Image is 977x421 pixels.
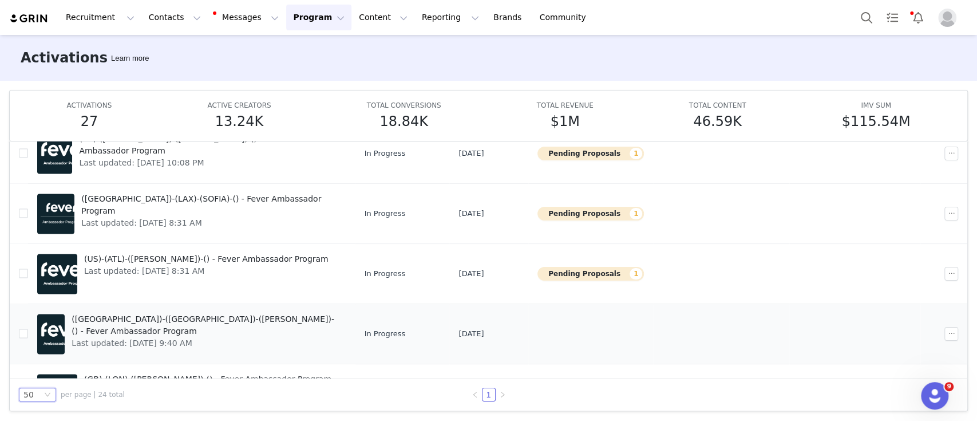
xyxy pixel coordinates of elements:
[61,389,125,400] span: per page | 24 total
[938,9,956,27] img: placeholder-profile.jpg
[33,6,51,25] img: Profile image for Chriscely
[73,333,82,343] button: Start recording
[367,101,441,109] span: TOTAL CONVERSIONS
[482,388,495,401] a: 1
[854,5,879,30] button: Search
[365,268,406,280] span: In Progress
[88,46,156,56] span: Customer Ticket
[18,333,27,343] button: Upload attachment
[415,5,486,30] button: Reporting
[44,391,51,399] i: icon: down
[482,388,496,402] li: 1
[72,337,339,349] span: Last updated: [DATE] 9:40 AM
[352,5,414,30] button: Content
[861,101,891,109] span: IMV SUM
[27,184,43,200] span: Terrible
[9,13,49,24] img: grin logo
[215,111,263,132] h5: 13.24K
[905,5,931,30] button: Notifications
[61,116,183,125] span: Ticket has been updated • 5h ago
[79,157,339,169] span: Last updated: [DATE] 10:08 PM
[537,267,644,281] button: Pending Proposals1
[537,207,644,221] button: Pending Proposals1
[458,268,484,280] span: [DATE]
[365,148,406,159] span: In Progress
[41,227,220,376] div: Hi [PERSON_NAME],Hope you are fine.Here you have the list of posts:[URL][DOMAIN_NAME]The new ones...
[21,162,157,176] div: Rate your conversation
[56,6,97,14] h1: Chriscely
[533,5,598,30] a: Community
[21,48,108,68] h3: Activations
[10,309,219,329] textarea: Message…
[880,5,905,30] a: Tasks
[286,5,351,30] button: Program
[54,333,64,343] button: Gif picker
[18,72,179,95] div: Thank you and have an excellent rest of your day!
[458,328,484,340] span: [DATE]
[81,217,339,229] span: Last updated: [DATE] 8:31 AM
[37,371,346,417] a: (GB)-(LON)-([PERSON_NAME])-() - Fever Ambassador ProgramLast updated: [DATE] 4:46 PM
[458,208,484,219] span: [DATE]
[50,234,211,245] div: Hi [PERSON_NAME],
[79,133,339,157] span: (US)-([PERSON_NAME])-([PERSON_NAME])-() - Fever Ambassador Program
[365,208,406,219] span: In Progress
[81,193,339,217] span: ([GEOGRAPHIC_DATA])-(LAX)-(SOFIA)-() - Fever Ambassador Program
[379,111,428,132] h5: 18.84K
[63,39,165,63] a: Customer Ticket
[486,5,532,30] a: Brands
[921,382,948,410] iframe: Intercom live chat
[135,184,151,200] span: Amazing
[693,111,741,132] h5: 46.59K
[365,328,406,340] span: In Progress
[468,388,482,402] li: Previous Page
[67,101,112,109] span: ACTIVATIONS
[537,101,594,109] span: TOTAL REVENUE
[56,14,106,26] p: Active 5h ago
[537,147,644,160] button: Pending Proposals1
[72,313,339,337] span: ([GEOGRAPHIC_DATA])-([GEOGRAPHIC_DATA])-([PERSON_NAME])-() - Fever Ambassador Program
[50,268,211,290] div: Here you have the list of posts:
[841,111,910,132] h5: $115.54M
[84,253,329,265] span: (US)-(ATL)-([PERSON_NAME])-() - Fever Ambassador Program
[472,391,478,398] i: icon: left
[50,296,211,318] div: The new ones are the ones marked in yellow.
[9,227,220,389] div: Sabrina says…
[689,101,746,109] span: TOTAL CONTENT
[208,5,286,30] button: Messages
[9,150,220,227] div: GRIN Helper says…
[496,388,509,402] li: Next Page
[72,127,157,136] strong: Closed No Response
[37,191,346,237] a: ([GEOGRAPHIC_DATA])-(LAX)-(SOFIA)-() - Fever Ambassador ProgramLast updated: [DATE] 8:31 AM
[59,5,141,30] button: Recruitment
[7,5,29,26] button: go back
[36,333,45,343] button: Emoji picker
[81,184,97,200] span: OK
[84,373,331,385] span: (GB)-(LON)-([PERSON_NAME])-() - Fever Ambassador Program
[37,131,346,176] a: (US)-([PERSON_NAME])-([PERSON_NAME])-() - Fever Ambassador ProgramLast updated: [DATE] 10:08 PM
[207,101,271,109] span: ACTIVE CREATORS
[179,5,201,26] button: Home
[196,329,215,347] button: Send a message…
[458,148,484,159] span: [DATE]
[50,269,198,289] a: [URL][DOMAIN_NAME]
[550,111,579,132] h5: $1M
[109,53,151,64] div: Tooltip anchor
[9,111,220,150] div: Chriscely says…
[37,311,346,357] a: ([GEOGRAPHIC_DATA])-([GEOGRAPHIC_DATA])-([PERSON_NAME])-() - Fever Ambassador ProgramLast updated...
[201,5,221,25] div: Close
[37,251,346,297] a: (US)-(ATL)-([PERSON_NAME])-() - Fever Ambassador ProgramLast updated: [DATE] 8:31 AM
[108,184,124,200] span: Great
[931,9,968,27] button: Profile
[142,5,208,30] button: Contacts
[944,382,954,391] span: 9
[81,111,98,132] h5: 27
[54,184,70,200] span: Bad
[84,265,329,277] span: Last updated: [DATE] 8:31 AM
[499,391,506,398] i: icon: right
[50,251,211,262] div: Hope you are fine.
[23,388,34,401] div: 50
